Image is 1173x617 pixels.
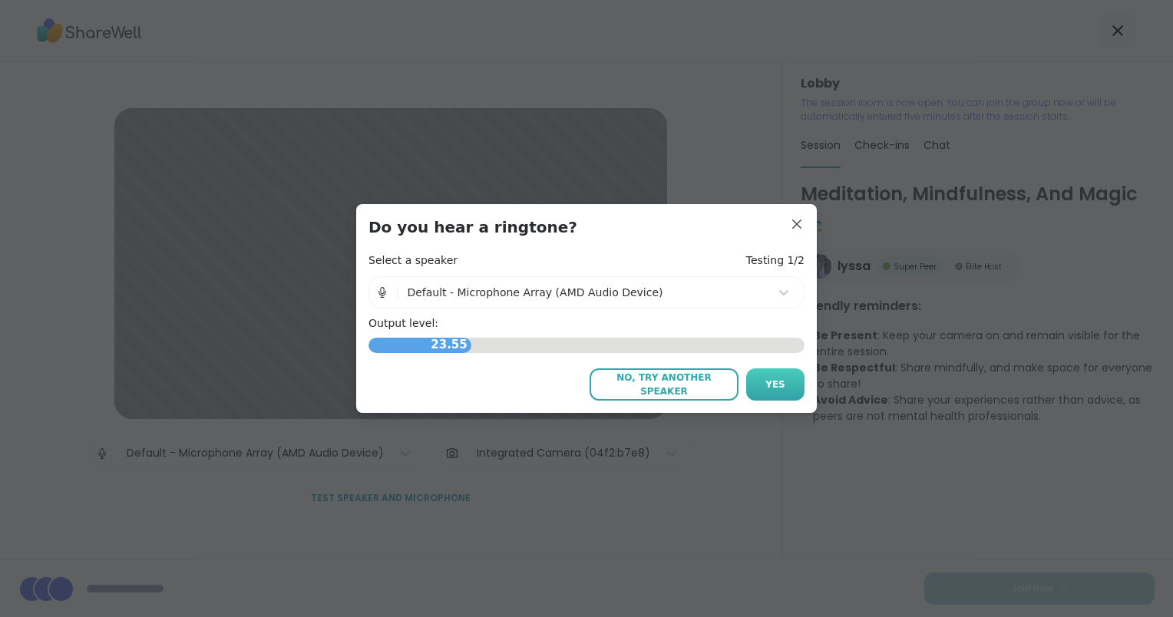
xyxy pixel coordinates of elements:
div: Default - Microphone Array (AMD Audio Device) [407,285,762,301]
span: Yes [765,378,785,391]
span: 23.55 [427,332,471,358]
h4: Select a speaker [368,253,458,269]
span: | [395,277,399,308]
h4: Testing 1/2 [746,253,805,269]
img: Microphone [375,277,389,308]
span: No, try another speaker [597,371,731,398]
button: Yes [746,368,805,401]
h3: Do you hear a ringtone? [368,216,805,238]
button: No, try another speaker [590,368,738,401]
h4: Output level: [368,316,805,332]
